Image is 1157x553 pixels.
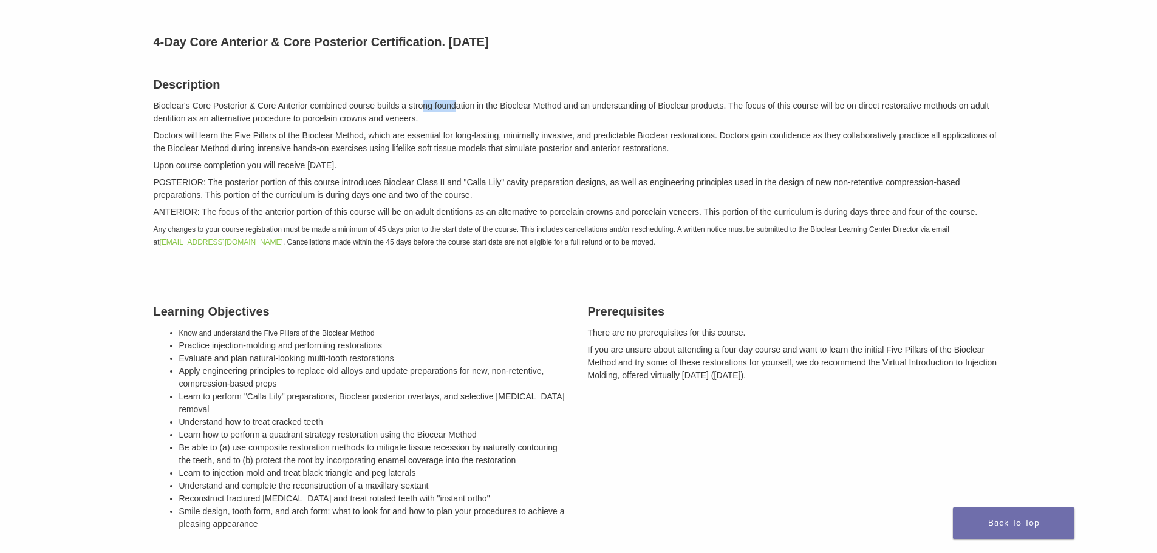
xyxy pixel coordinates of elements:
[179,352,570,365] li: Evaluate and plan natural-looking multi-tooth restorations
[953,507,1074,539] a: Back To Top
[588,302,1004,321] h3: Prerequisites
[179,480,570,492] li: Understand and complete the reconstruction of a maxillary sextant
[154,129,1004,155] p: Doctors will learn the Five Pillars of the Bioclear Method, which are essential for long-lasting,...
[588,344,1004,382] p: If you are unsure about attending a four day course and want to learn the initial Five Pillars of...
[154,100,1004,125] p: Bioclear's Core Posterior & Core Anterior combined course builds a strong foundation in the Biocl...
[154,225,949,246] em: Any changes to your course registration must be made a minimum of 45 days prior to the start date...
[179,492,570,505] li: Reconstruct fractured [MEDICAL_DATA] and treat rotated teeth with "instant ortho"
[154,75,1004,93] h3: Description
[179,429,570,441] li: Learn how to perform a quadrant strategy restoration using the Biocear Method
[588,327,1004,339] p: There are no prerequisites for this course.
[154,302,570,321] h3: Learning Objectives
[179,505,570,531] li: Smile design, tooth form, and arch form: what to look for and how to plan your procedures to achi...
[179,441,570,467] li: Be able to (a) use composite restoration methods to mitigate tissue recession by naturally contou...
[154,33,1004,51] p: 4-Day Core Anterior & Core Posterior Certification. [DATE]
[179,390,570,416] li: Learn to perform "Calla Lily" preparations, Bioclear posterior overlays, and selective [MEDICAL_D...
[179,339,570,352] li: Practice injection-molding and performing restorations
[160,238,283,246] a: [EMAIL_ADDRESS][DOMAIN_NAME]
[179,416,570,429] li: Understand how to treat cracked teeth
[154,176,1004,202] p: POSTERIOR: The posterior portion of this course introduces Bioclear Class II and "Calla Lily" cav...
[179,365,570,390] li: Apply engineering principles to replace old alloys and update preparations for new, non-retentive...
[179,467,570,480] li: Learn to injection mold and treat black triangle and peg laterals
[179,329,375,338] span: Know and understand the Five Pillars of the Bioclear Method
[154,159,1004,172] p: Upon course completion you will receive [DATE].
[154,206,1004,219] p: ANTERIOR: The focus of the anterior portion of this course will be on adult dentitions as an alte...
